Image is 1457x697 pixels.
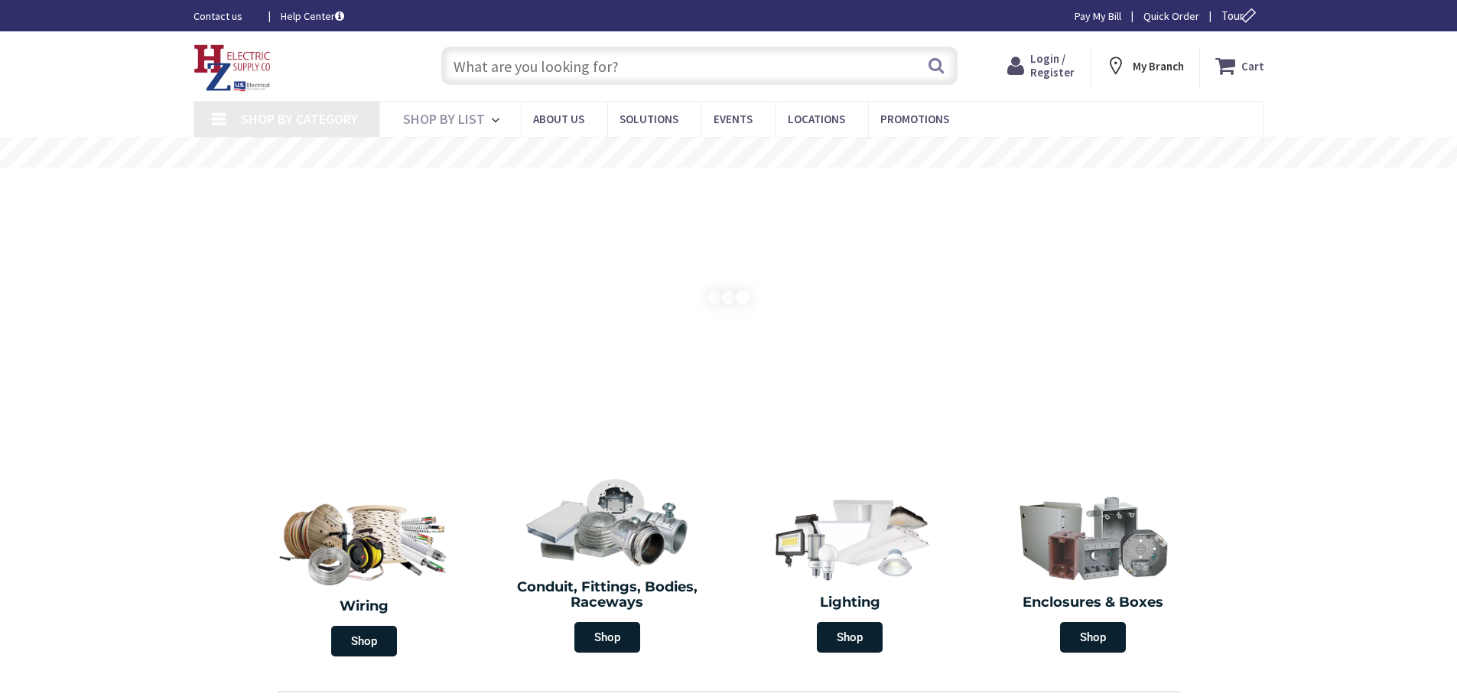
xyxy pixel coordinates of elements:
[788,112,845,126] span: Locations
[574,622,640,653] span: Shop
[1241,52,1264,80] strong: Cart
[740,595,961,611] h2: Lighting
[733,485,968,660] a: Lighting Shop
[403,110,485,128] span: Shop By List
[817,622,883,653] span: Shop
[1221,8,1260,23] span: Tour
[489,470,725,660] a: Conduit, Fittings, Bodies, Raceways Shop
[594,145,866,161] rs-layer: Free Same Day Pickup at 8 Locations
[441,47,958,85] input: What are you looking for?
[975,485,1211,660] a: Enclosures & Boxes Shop
[1143,8,1199,24] a: Quick Order
[1133,59,1184,73] strong: My Branch
[243,485,486,664] a: Wiring Shop
[1105,52,1184,80] div: My Branch
[251,599,479,614] h2: Wiring
[533,112,584,126] span: About Us
[1075,8,1121,24] a: Pay My Bill
[620,112,678,126] span: Solutions
[983,595,1203,611] h2: Enclosures & Boxes
[497,580,717,611] h2: Conduit, Fittings, Bodies, Raceways
[1215,52,1264,80] a: Cart
[1030,51,1075,80] span: Login / Register
[880,112,949,126] span: Promotions
[241,110,358,128] span: Shop By Category
[1060,622,1126,653] span: Shop
[194,8,256,24] a: Contact us
[194,44,272,92] img: HZ Electric Supply
[1007,52,1075,80] a: Login / Register
[714,112,753,126] span: Events
[281,8,344,24] a: Help Center
[331,626,397,656] span: Shop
